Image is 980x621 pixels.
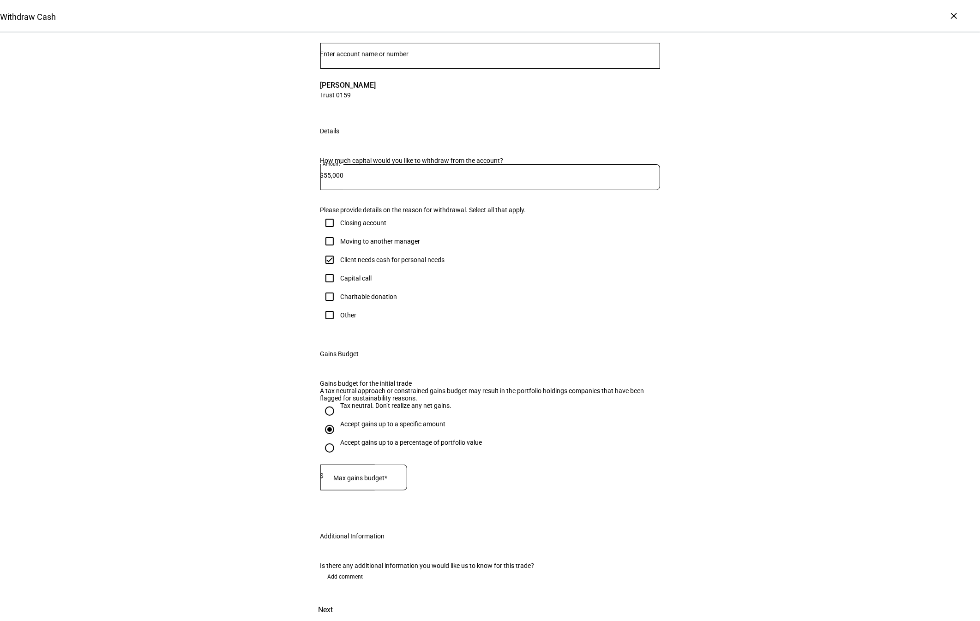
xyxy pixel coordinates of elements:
[306,599,346,621] button: Next
[320,562,660,569] div: Is there any additional information you would like us to know for this trade?
[320,157,660,164] div: How much capital would you like to withdraw from the account?
[341,293,397,300] div: Charitable donation
[341,402,452,409] div: Tax neutral. Don’t realize any net gains.
[341,256,445,263] div: Client needs cash for personal needs
[319,599,333,621] span: Next
[320,380,660,387] div: Gains budget for the initial trade
[320,569,371,584] button: Add comment
[328,569,363,584] span: Add comment
[320,80,376,90] span: [PERSON_NAME]
[320,50,660,58] input: Number
[320,532,385,540] div: Additional Information
[320,350,359,358] div: Gains Budget
[323,161,342,167] mat-label: Amount*
[341,238,421,245] div: Moving to another manager
[341,439,482,446] div: Accept gains up to a percentage of portfolio value
[320,206,660,214] div: Please provide details on the reason for withdrawal. Select all that apply.
[341,219,387,227] div: Closing account
[320,172,324,179] span: $
[320,90,376,99] span: Trust 0159
[341,275,372,282] div: Capital call
[333,474,387,482] mat-label: Max gains budget*
[320,127,340,135] div: Details
[341,311,357,319] div: Other
[947,8,962,23] div: ×
[341,420,446,428] div: Accept gains up to a specific amount
[320,472,324,479] span: $
[320,387,660,402] div: A tax neutral approach or constrained gains budget may result in the portfolio holdings companies...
